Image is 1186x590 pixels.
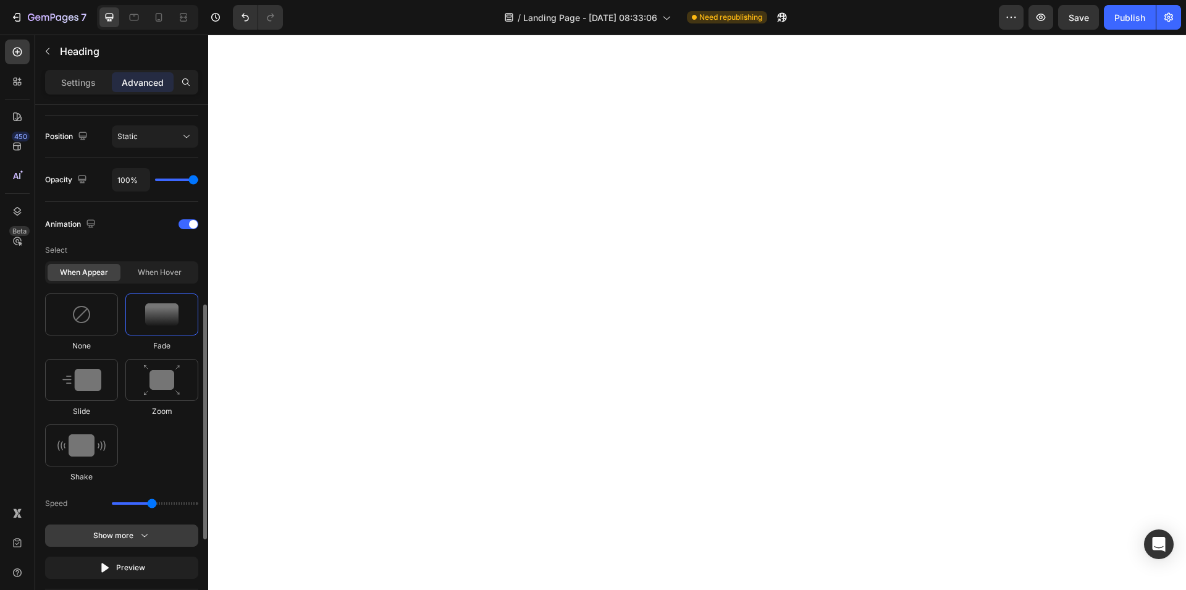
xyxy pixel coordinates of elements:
[62,369,101,391] img: animation-image
[61,76,96,89] p: Settings
[45,525,198,547] button: Show more
[518,11,521,24] span: /
[1114,11,1145,24] div: Publish
[45,216,98,233] div: Animation
[145,303,179,326] img: animation-image
[233,5,283,30] div: Undo/Redo
[112,169,149,191] input: Auto
[72,340,91,352] span: None
[45,172,90,188] div: Opacity
[57,434,106,457] img: animation-image
[60,44,193,59] p: Heading
[81,10,86,25] p: 7
[45,129,90,145] div: Position
[1144,529,1174,559] div: Open Intercom Messenger
[45,497,67,510] span: Speed
[5,5,92,30] button: 7
[208,35,1186,590] iframe: Design area
[523,11,657,24] span: Landing Page - [DATE] 08:33:06
[48,264,120,281] div: When appear
[99,562,145,574] div: Preview
[122,76,164,89] p: Advanced
[152,406,172,417] span: Zoom
[45,239,198,261] p: Select
[153,340,170,352] span: Fade
[143,365,180,396] img: animation-image
[1104,5,1156,30] button: Publish
[699,12,762,23] span: Need republishing
[45,557,198,579] button: Preview
[12,132,30,141] div: 450
[73,406,90,417] span: Slide
[1058,5,1099,30] button: Save
[72,305,91,324] img: animation-image
[123,264,196,281] div: When hover
[93,529,151,542] div: Show more
[117,132,138,141] span: Static
[70,471,93,483] span: Shake
[9,226,30,236] div: Beta
[1069,12,1089,23] span: Save
[112,125,198,148] button: Static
